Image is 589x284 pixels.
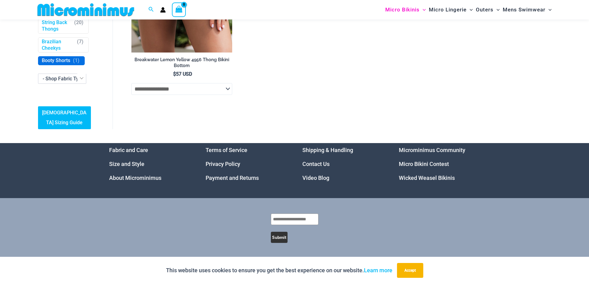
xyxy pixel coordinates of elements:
[73,58,79,64] span: ( )
[148,6,154,14] a: Search icon link
[206,147,247,153] a: Terms of Service
[131,57,233,71] a: Breakwater Lemon Yellow 4956 Thong Bikini Bottom
[109,143,190,185] nav: Menu
[383,1,554,19] nav: Site Navigation
[302,147,353,153] a: Shipping & Handling
[467,2,473,18] span: Menu Toggle
[399,147,465,153] a: Microminimus Community
[35,3,137,17] img: MM SHOP LOGO FLAT
[42,58,70,64] a: Booty Shorts
[501,2,553,18] a: Mens SwimwearMenu ToggleMenu Toggle
[77,39,83,52] span: ( )
[474,2,501,18] a: OutersMenu ToggleMenu Toggle
[166,266,392,275] p: This website uses cookies to ensure you get the best experience on our website.
[420,2,426,18] span: Menu Toggle
[43,76,84,82] span: - Shop Fabric Type
[476,2,493,18] span: Outers
[399,143,480,185] aside: Footer Widget 4
[206,161,240,167] a: Privacy Policy
[302,161,330,167] a: Contact Us
[399,161,449,167] a: Micro Bikini Contest
[173,71,176,77] span: $
[109,147,148,153] a: Fabric and Care
[385,2,420,18] span: Micro Bikinis
[42,39,74,52] a: Brazilian Cheekys
[429,2,467,18] span: Micro Lingerie
[74,19,83,32] span: ( )
[427,2,474,18] a: Micro LingerieMenu ToggleMenu Toggle
[302,143,384,185] aside: Footer Widget 3
[503,2,545,18] span: Mens Swimwear
[364,267,392,273] a: Learn more
[109,175,161,181] a: About Microminimus
[399,143,480,185] nav: Menu
[131,57,233,68] h2: Breakwater Lemon Yellow 4956 Thong Bikini Bottom
[172,2,186,17] a: View Shopping Cart, empty
[79,39,82,45] span: 7
[38,74,86,84] span: - Shop Fabric Type
[384,2,427,18] a: Micro BikinisMenu ToggleMenu Toggle
[173,71,192,77] bdi: 57 USD
[109,143,190,185] aside: Footer Widget 1
[38,106,91,129] a: [DEMOGRAPHIC_DATA] Sizing Guide
[76,19,82,25] span: 20
[206,143,287,185] aside: Footer Widget 2
[206,143,287,185] nav: Menu
[302,175,329,181] a: Video Blog
[109,161,144,167] a: Size and Style
[397,263,423,278] button: Accept
[75,58,78,64] span: 1
[493,2,500,18] span: Menu Toggle
[302,143,384,185] nav: Menu
[42,19,71,32] a: String Back Thongs
[399,175,455,181] a: Wicked Weasel Bikinis
[271,232,288,243] button: Submit
[545,2,552,18] span: Menu Toggle
[160,7,166,13] a: Account icon link
[206,175,259,181] a: Payment and Returns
